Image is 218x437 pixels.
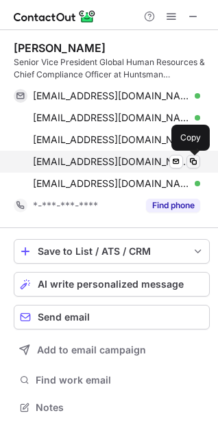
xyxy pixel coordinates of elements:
[14,56,210,81] div: Senior Vice President Global Human Resources & Chief Compliance Officer at Huntsman Corporation
[14,272,210,297] button: AI write personalized message
[33,134,190,146] span: [EMAIL_ADDRESS][DOMAIN_NAME]
[14,338,210,362] button: Add to email campaign
[14,398,210,417] button: Notes
[14,305,210,329] button: Send email
[38,312,90,323] span: Send email
[14,8,96,25] img: ContactOut v5.3.10
[38,279,184,290] span: AI write personalized message
[36,374,204,386] span: Find work email
[38,246,186,257] div: Save to List / ATS / CRM
[146,199,200,212] button: Reveal Button
[37,345,146,355] span: Add to email campaign
[33,112,190,124] span: [EMAIL_ADDRESS][DOMAIN_NAME]
[33,177,190,190] span: [EMAIL_ADDRESS][DOMAIN_NAME]
[33,90,190,102] span: [EMAIL_ADDRESS][DOMAIN_NAME]
[36,401,204,414] span: Notes
[14,239,210,264] button: save-profile-one-click
[14,41,106,55] div: [PERSON_NAME]
[14,371,210,390] button: Find work email
[33,155,190,168] span: [EMAIL_ADDRESS][DOMAIN_NAME]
